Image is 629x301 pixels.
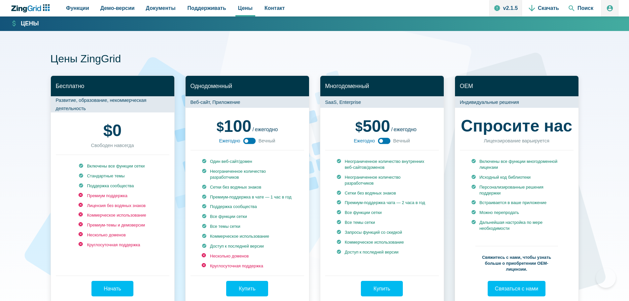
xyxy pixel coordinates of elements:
font: Свободен навсегда [91,143,134,148]
font: Ежегодно [219,138,240,143]
font: Премиум поддержка [87,193,127,198]
font: Лицензия без водяных знаков [87,203,146,208]
font: Веб-сайт, Приложение [191,100,240,105]
font: $ [103,121,113,140]
font: Развитие, образование, некоммерческая деятельность [56,98,147,111]
font: Можно перепродать [479,210,519,215]
font: Многодоменный [325,83,369,89]
font: Исходный код библиотеки [479,175,531,180]
font: Вечный [259,138,275,143]
font: Доступ к последней версии [345,250,399,255]
font: Включены все функции многодоменной лицензии [479,159,557,170]
a: Связаться с нами [488,281,545,296]
font: ежегодно [255,127,278,132]
font: Один веб-сайт/домен [210,159,252,164]
a: Логотип ZingChart. Нажмите, чтобы вернуться на главную страницу. [11,4,53,13]
font: Документы [146,5,176,11]
font: 500 [363,117,390,135]
font: 0 [113,121,122,140]
font: Вечный [393,138,410,143]
font: Сетки без водяных знаков [210,185,261,190]
font: Встраивается в ваше приложение [479,200,546,205]
font: Запросы функций со скидкой [345,230,402,235]
font: Индивидуальные решения [460,100,519,105]
font: Поддерживать [188,5,226,11]
font: / [252,127,254,132]
font: Неограниченное количество разработчиков [345,175,401,186]
font: Бесплатно [56,83,85,89]
font: Все темы сетки [210,224,240,229]
font: Доступ к последней версии [210,244,264,249]
font: ежегодно [394,127,416,132]
font: Несколько доменов [210,254,249,258]
font: Круглосуточная поддержка [210,263,263,268]
font: Ежегодно [354,138,375,143]
font: Все функции сетки [210,214,247,219]
font: Коммерческое использование [87,213,146,218]
font: Стандартные темы [87,173,124,178]
font: Поддержка сообщества [210,204,257,209]
font: 100 [224,117,251,135]
a: Купить [361,281,403,296]
font: Круглосуточная поддержка [87,242,140,247]
font: Контакт [264,5,285,11]
font: Включены все функции сетки [87,164,145,168]
font: Цены ZingGrid [51,53,121,65]
a: Цены [11,20,39,28]
font: Персонализированные решения поддержки [479,185,543,196]
font: Лицензирование варьируется [484,138,549,143]
font: Коммерческое использование [345,240,404,245]
font: / [391,127,393,132]
font: SaaS, Enterprise [325,100,361,105]
font: Спросите нас [461,117,572,135]
font: Премиум-поддержка чата — 2 часа в год [345,200,425,205]
font: Однодоменный [191,83,232,89]
font: Свяжитесь с нами, чтобы узнать больше о приобретении OEM-лицензии. [482,255,551,272]
a: Начать [91,281,133,296]
font: Премиум-поддержка в чате — 1 час в год [210,195,292,199]
font: Несколько доменов [87,232,125,237]
font: Неограниченное количество разработчиков [210,169,266,180]
font: Коммерческое использование [210,234,269,239]
font: Поддержка сообщества [87,183,134,188]
font: Цены [238,5,253,11]
font: Дальнейшая настройка по мере необходимости [479,220,542,231]
font: Демо-версии [100,5,135,11]
a: Купить [226,281,268,296]
font: Все темы сетки [345,220,375,225]
font: Цены [21,20,39,27]
font: Функции [66,5,89,11]
font: Премиум-темы и демоверсии [87,223,145,227]
iframe: Toggle Customer Support [596,268,616,288]
font: Все функции сетки [345,210,382,215]
font: Сетки без водяных знаков [345,191,396,196]
font: OEM [460,83,473,89]
font: Неограниченное количество внутренних веб-сайтов/доменов [345,159,424,170]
